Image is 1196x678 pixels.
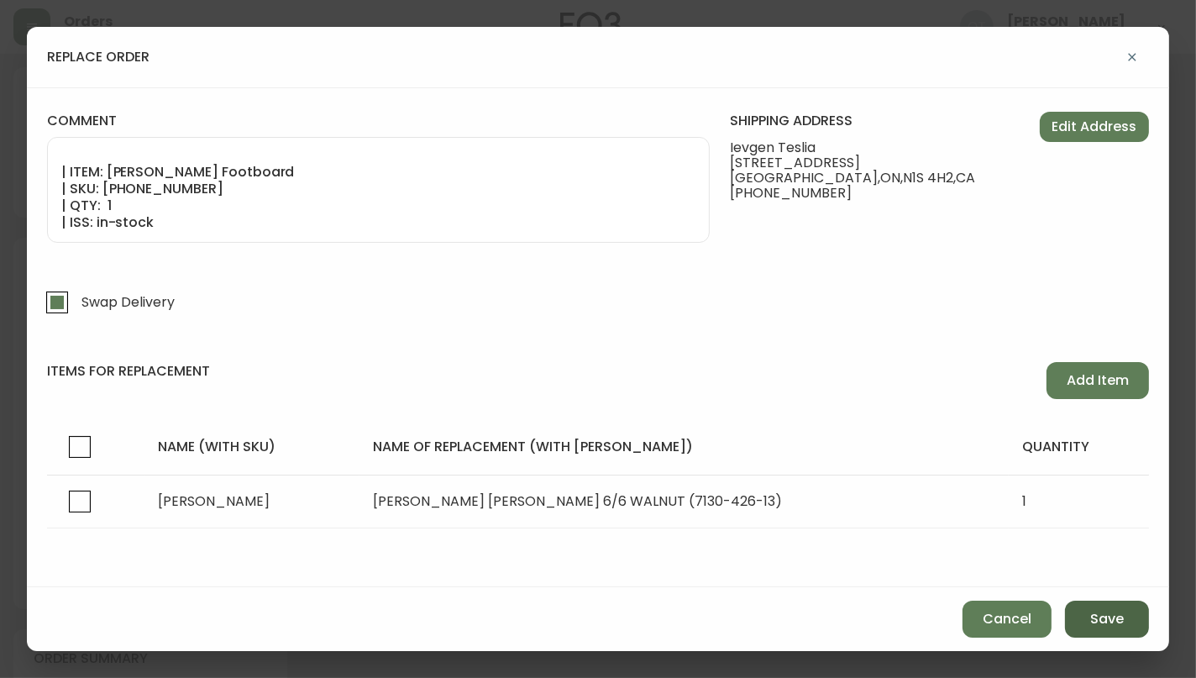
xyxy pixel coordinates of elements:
span: [PHONE_NUMBER] [730,186,1013,201]
span: Add Item [1067,371,1129,390]
button: Add Item [1046,362,1149,399]
h4: items for replacement [47,362,210,381]
span: Ievgen Teslia [730,140,1013,155]
textarea: ORIGINAL ORDER: 4133331 | REASON FOR REPLACEMENT: DAMAGED | NOTES: ROC SWAP - FOR DISPOSAL | RETU... [61,148,695,232]
button: Save [1065,601,1149,638]
h4: name (with sku) [158,438,346,456]
h4: name of replacement (with [PERSON_NAME]) [373,438,995,456]
span: Save [1090,610,1124,628]
span: Cancel [983,610,1031,628]
span: [PERSON_NAME] [158,491,270,511]
h4: shipping address [730,112,1013,130]
button: Edit Address [1040,112,1149,142]
span: 1 [1022,491,1026,511]
span: Edit Address [1052,118,1137,136]
span: [GEOGRAPHIC_DATA] , ON , N1S 4H2 , CA [730,171,1013,186]
span: [STREET_ADDRESS] [730,155,1013,171]
button: Cancel [963,601,1052,638]
h4: replace order [47,48,149,66]
span: [PERSON_NAME] [PERSON_NAME] 6/6 WALNUT (7130-426-13) [373,491,782,511]
h4: quantity [1022,438,1136,456]
span: Swap Delivery [81,293,175,311]
label: comment [47,112,710,130]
